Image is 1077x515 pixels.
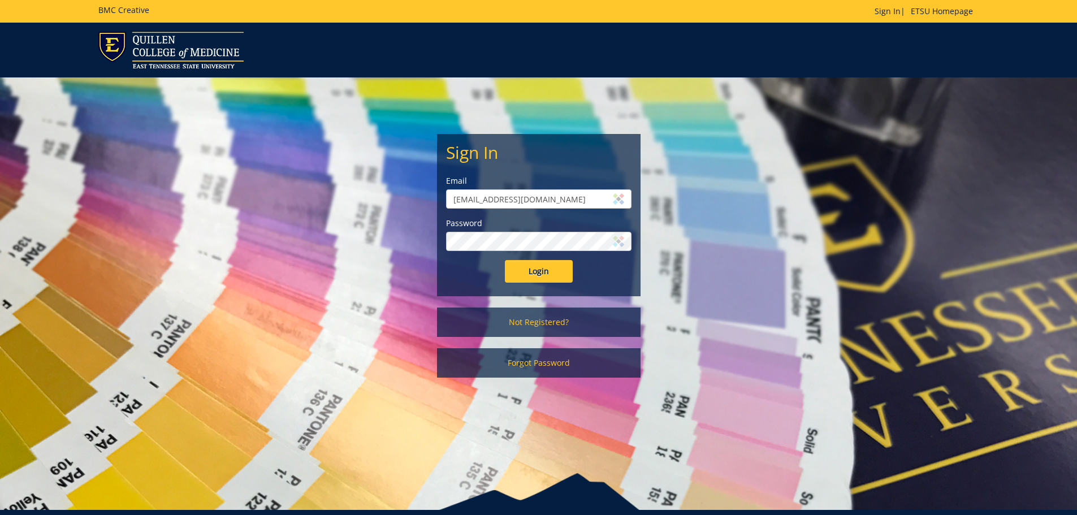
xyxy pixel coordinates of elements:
img: Sticky Password [613,193,624,205]
img: Sticky Password [613,236,624,247]
a: Sign In [875,6,901,16]
a: Not Registered? [437,308,641,337]
label: Email [446,175,632,187]
a: Forgot Password [437,348,641,378]
a: ETSU Homepage [905,6,979,16]
input: Login [505,260,573,283]
h2: Sign In [446,143,632,162]
h5: BMC Creative [98,6,149,14]
img: ETSU logo [98,32,244,68]
label: Password [446,218,632,229]
p: | [875,6,979,17]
